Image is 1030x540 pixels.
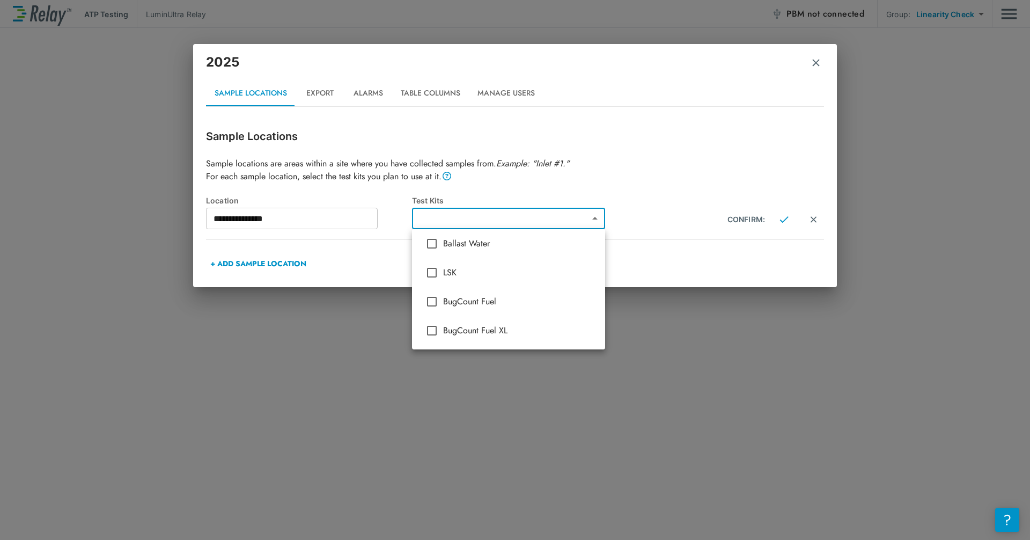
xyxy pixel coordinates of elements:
[995,508,1019,532] iframe: Resource center
[443,266,597,279] span: LSK
[443,295,597,308] span: BugCount Fuel
[443,237,597,250] span: Ballast Water
[443,324,597,337] span: BugCount Fuel XL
